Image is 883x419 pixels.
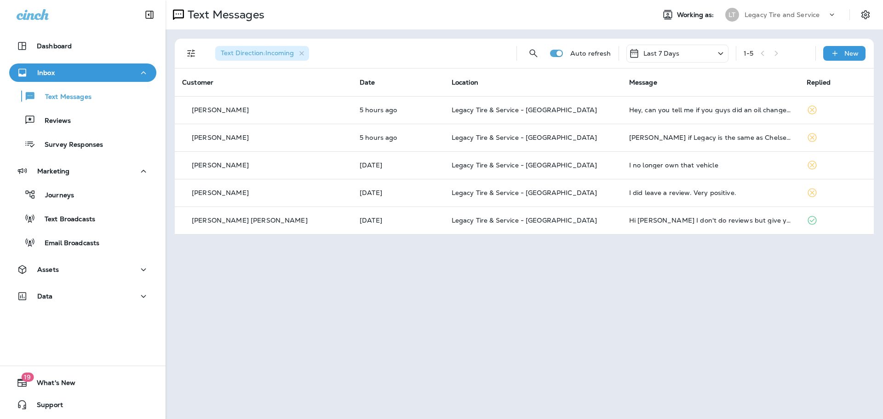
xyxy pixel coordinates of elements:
p: [PERSON_NAME] [192,106,249,114]
span: Customer [182,78,213,86]
button: Settings [857,6,874,23]
p: Inbox [37,69,55,76]
p: Dashboard [37,42,72,50]
p: Marketing [37,167,69,175]
p: Journeys [36,191,74,200]
span: Legacy Tire & Service - [GEOGRAPHIC_DATA] [452,161,597,169]
button: Text Messages [9,86,156,106]
p: Text Broadcasts [35,215,95,224]
span: Legacy Tire & Service - [GEOGRAPHIC_DATA] [452,106,597,114]
button: Marketing [9,162,156,180]
button: Text Broadcasts [9,209,156,228]
p: Text Messages [184,8,264,22]
p: Text Messages [36,93,92,102]
span: What's New [28,379,75,390]
p: Aug 28, 2025 09:02 PM [360,217,437,224]
button: Email Broadcasts [9,233,156,252]
span: Working as: [677,11,716,19]
span: Date [360,78,375,86]
button: Search Messages [524,44,543,63]
p: New [844,50,859,57]
button: Data [9,287,156,305]
span: Text Direction : Incoming [221,49,294,57]
p: Data [37,293,53,300]
div: LT [725,8,739,22]
p: [PERSON_NAME] [PERSON_NAME] [192,217,308,224]
button: Inbox [9,63,156,82]
div: Hi Brandon I don't do reviews but give y'all glowing reports via word of mouth. Am in DC for the ... [629,217,792,224]
button: Reviews [9,110,156,130]
p: Sep 3, 2025 11:00 AM [360,161,437,169]
button: Collapse Sidebar [137,6,162,24]
div: I did leave a review. Very positive. [629,189,792,196]
span: Replied [807,78,831,86]
span: 19 [21,373,34,382]
div: 1 - 5 [744,50,753,57]
p: [PERSON_NAME] [192,161,249,169]
div: Zach if Legacy is the same as Chelsea Tire Pro's, I already did. Thanks! [629,134,792,141]
button: Journeys [9,185,156,204]
p: [PERSON_NAME] [192,134,249,141]
span: Legacy Tire & Service - [GEOGRAPHIC_DATA] [452,189,597,197]
button: Dashboard [9,37,156,55]
button: 19What's New [9,373,156,392]
div: Hey, can you tell me if you guys did an oil change on my car or just the tires? [629,106,792,114]
button: Support [9,396,156,414]
p: Legacy Tire and Service [745,11,820,18]
span: Legacy Tire & Service - [GEOGRAPHIC_DATA] [452,216,597,224]
span: Legacy Tire & Service - [GEOGRAPHIC_DATA] [452,133,597,142]
button: Assets [9,260,156,279]
span: Message [629,78,657,86]
p: Last 7 Days [643,50,680,57]
span: Location [452,78,478,86]
p: Auto refresh [570,50,611,57]
p: Assets [37,266,59,273]
span: Support [28,401,63,412]
p: Survey Responses [35,141,103,149]
button: Survey Responses [9,134,156,154]
p: Sep 2, 2025 08:10 AM [360,189,437,196]
p: Sep 4, 2025 08:08 AM [360,134,437,141]
p: [PERSON_NAME] [192,189,249,196]
button: Filters [182,44,201,63]
div: I no longer own that vehicle [629,161,792,169]
p: Email Broadcasts [35,239,99,248]
div: Text Direction:Incoming [215,46,309,61]
p: Sep 4, 2025 08:17 AM [360,106,437,114]
p: Reviews [35,117,71,126]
